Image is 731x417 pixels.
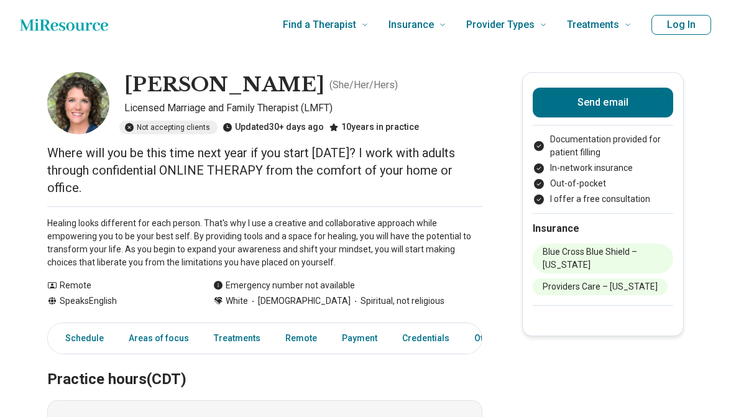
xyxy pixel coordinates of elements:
[329,78,398,93] p: ( She/Her/Hers )
[395,326,457,351] a: Credentials
[533,162,673,175] li: In-network insurance
[567,16,619,34] span: Treatments
[223,121,324,134] div: Updated 30+ days ago
[47,72,109,134] img: Katie Pembleton, Licensed Marriage and Family Therapist (LMFT)
[466,16,535,34] span: Provider Types
[124,101,482,116] p: Licensed Marriage and Family Therapist (LMFT)
[533,88,673,117] button: Send email
[248,295,351,308] span: [DEMOGRAPHIC_DATA]
[351,295,444,308] span: Spiritual, not religious
[533,193,673,206] li: I offer a free consultation
[124,72,324,98] h1: [PERSON_NAME]
[533,133,673,206] ul: Payment options
[226,295,248,308] span: White
[47,144,482,196] p: Where will you be this time next year if you start [DATE]? I work with adults through confidentia...
[47,279,188,292] div: Remote
[121,326,196,351] a: Areas of focus
[50,326,111,351] a: Schedule
[119,121,218,134] div: Not accepting clients
[533,177,673,190] li: Out-of-pocket
[47,339,482,390] h2: Practice hours (CDT)
[651,15,711,35] button: Log In
[533,221,673,236] h2: Insurance
[283,16,356,34] span: Find a Therapist
[533,278,668,295] li: Providers Care – [US_STATE]
[213,279,355,292] div: Emergency number not available
[533,133,673,159] li: Documentation provided for patient filling
[278,326,324,351] a: Remote
[329,121,419,134] div: 10 years in practice
[20,12,108,37] a: Home page
[47,295,188,308] div: Speaks English
[47,217,482,269] p: Healing looks different for each person. That's why I use a creative and collaborative approach w...
[533,244,673,273] li: Blue Cross Blue Shield – [US_STATE]
[467,326,512,351] a: Other
[206,326,268,351] a: Treatments
[388,16,434,34] span: Insurance
[334,326,385,351] a: Payment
